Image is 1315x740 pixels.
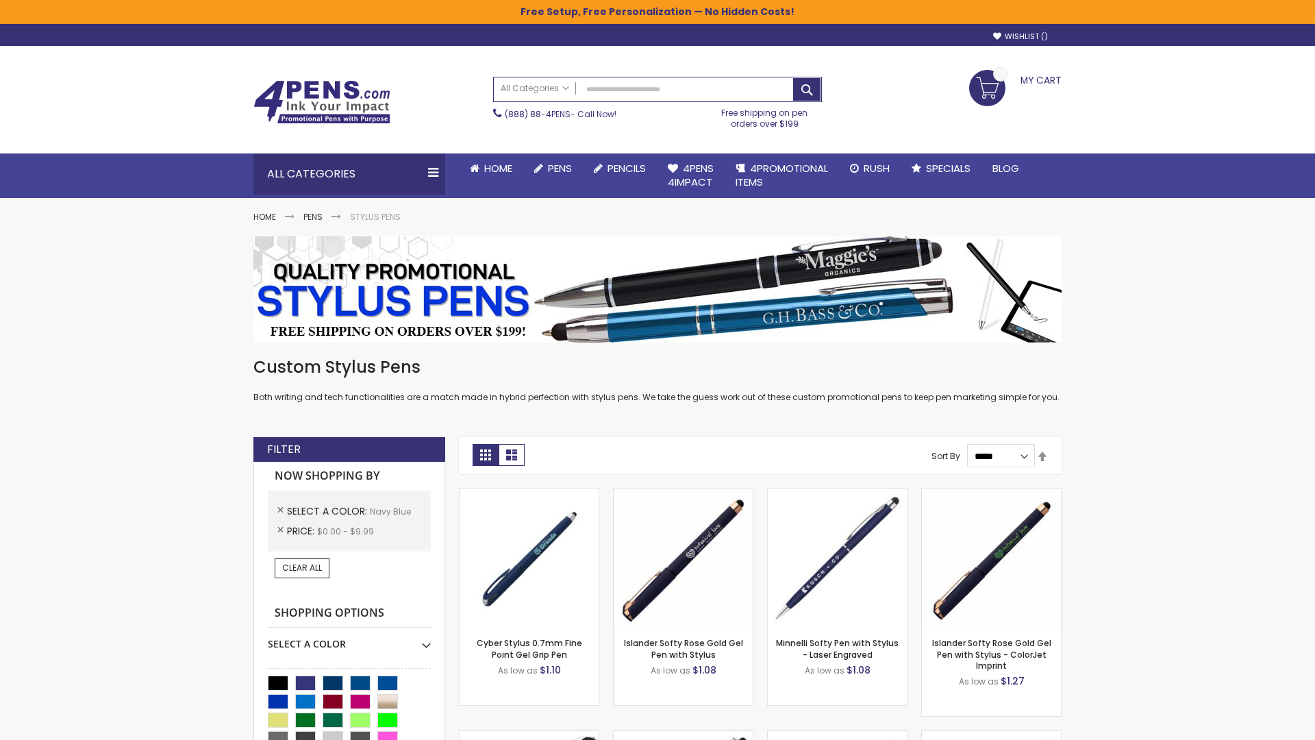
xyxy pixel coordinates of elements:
a: Minnelli Softy Pen with Stylus - Laser Engraved-Navy Blue [768,488,907,500]
span: Home [484,161,512,175]
img: 4Pens Custom Pens and Promotional Products [253,80,390,124]
a: Pencils [583,153,657,184]
a: Wishlist [993,32,1048,42]
strong: Grid [473,444,499,466]
span: Clear All [282,562,322,573]
a: Cyber Stylus 0.7mm Fine Point Gel Grip Pen-Navy Blue [460,488,599,500]
a: Clear All [275,558,329,578]
label: Sort By [931,450,960,462]
a: 4PROMOTIONALITEMS [725,153,839,198]
a: Pens [523,153,583,184]
strong: Now Shopping by [268,462,431,491]
span: Specials [926,161,970,175]
strong: Shopping Options [268,599,431,628]
span: Navy Blue [370,506,411,517]
span: Pencils [608,161,646,175]
a: Pens [303,211,323,223]
a: All Categories [494,77,576,100]
span: $1.08 [692,663,716,677]
span: As low as [805,665,844,676]
h1: Custom Stylus Pens [253,356,1062,378]
span: As low as [651,665,690,676]
a: Rush [839,153,901,184]
a: Islander Softy Rose Gold Gel Pen with Stylus-Navy Blue [614,488,753,500]
img: Stylus Pens [253,236,1062,343]
img: Minnelli Softy Pen with Stylus - Laser Engraved-Navy Blue [768,489,907,628]
span: All Categories [501,83,569,94]
span: Blog [992,161,1019,175]
img: Cyber Stylus 0.7mm Fine Point Gel Grip Pen-Navy Blue [460,489,599,628]
a: Islander Softy Rose Gold Gel Pen with Stylus - ColorJet Imprint-Navy Blue [922,488,1061,500]
a: Minnelli Softy Pen with Stylus - Laser Engraved [776,637,899,660]
strong: Stylus Pens [350,211,401,223]
span: Select A Color [287,504,370,518]
span: 4Pens 4impact [668,161,714,189]
a: Islander Softy Rose Gold Gel Pen with Stylus - ColorJet Imprint [932,637,1051,671]
span: Rush [864,161,890,175]
a: 4Pens4impact [657,153,725,198]
span: Pens [548,161,572,175]
span: - Call Now! [505,108,616,120]
div: Free shipping on pen orders over $199 [707,102,823,129]
div: All Categories [253,153,445,195]
span: As low as [498,665,538,676]
span: Price [287,524,317,538]
span: $1.10 [540,663,561,677]
a: Specials [901,153,981,184]
img: Islander Softy Rose Gold Gel Pen with Stylus - ColorJet Imprint-Navy Blue [922,489,1061,628]
span: $1.27 [1001,674,1025,688]
span: 4PROMOTIONAL ITEMS [736,161,828,189]
a: Home [253,211,276,223]
span: As low as [959,676,999,687]
span: $0.00 - $9.99 [317,526,374,537]
strong: Filter [267,442,301,457]
span: $1.08 [847,663,871,677]
a: Islander Softy Rose Gold Gel Pen with Stylus [624,637,743,660]
img: Islander Softy Rose Gold Gel Pen with Stylus-Navy Blue [614,489,753,628]
a: (888) 88-4PENS [505,108,571,120]
a: Blog [981,153,1030,184]
div: Select A Color [268,628,431,651]
div: Both writing and tech functionalities are a match made in hybrid perfection with stylus pens. We ... [253,356,1062,404]
a: Cyber Stylus 0.7mm Fine Point Gel Grip Pen [477,637,582,660]
a: Home [459,153,523,184]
